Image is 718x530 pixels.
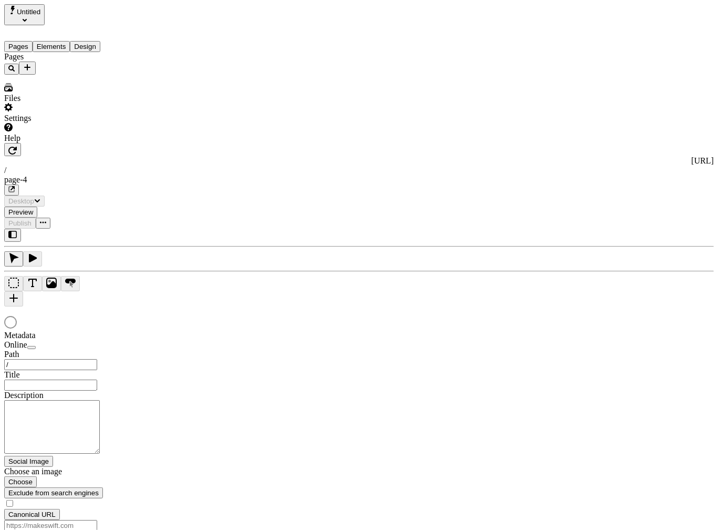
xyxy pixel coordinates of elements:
[8,489,99,497] span: Exclude from search engines
[4,370,20,379] span: Title
[4,391,44,400] span: Description
[8,197,34,205] span: Desktop
[4,476,37,487] button: Choose
[4,340,27,349] span: Online
[17,8,40,16] span: Untitled
[4,156,714,166] div: [URL]
[4,196,45,207] button: Desktop
[4,218,36,229] button: Publish
[4,331,130,340] div: Metadata
[4,175,714,185] div: page-4
[4,509,60,520] button: Canonical URL
[61,276,80,291] button: Button
[4,456,53,467] button: Social Image
[4,166,714,175] div: /
[8,457,49,465] span: Social Image
[23,276,42,291] button: Text
[8,219,32,227] span: Publish
[4,207,37,218] button: Preview
[4,276,23,291] button: Box
[4,487,103,498] button: Exclude from search engines
[42,276,61,291] button: Image
[70,41,100,52] button: Design
[4,94,130,103] div: Files
[4,467,130,476] div: Choose an image
[4,134,130,143] div: Help
[4,52,130,62] div: Pages
[8,511,56,518] span: Canonical URL
[4,4,45,25] button: Select site
[33,41,70,52] button: Elements
[4,41,33,52] button: Pages
[19,62,36,75] button: Add new
[8,208,33,216] span: Preview
[4,114,130,123] div: Settings
[8,478,33,486] span: Choose
[4,350,19,359] span: Path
